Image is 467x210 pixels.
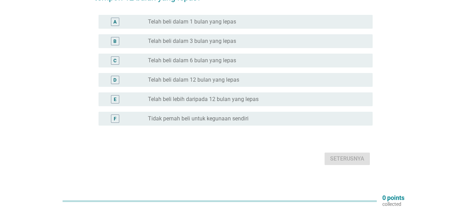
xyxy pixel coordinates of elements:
label: Telah beli lebih daripada 12 bulan yang lepas [148,96,259,103]
label: Telah beli dalam 6 bulan yang lepas [148,57,236,64]
div: D [113,76,116,84]
p: 0 points [382,195,404,201]
div: C [113,57,116,64]
div: A [113,18,116,26]
div: B [113,38,116,45]
label: Telah beli dalam 3 bulan yang lepas [148,38,236,45]
div: F [114,115,116,122]
label: Tidak pernah beli untuk kegunaan sendiri [148,115,249,122]
p: collected [382,201,404,207]
div: E [114,96,116,103]
label: Telah beli dalam 1 bulan yang lepas [148,18,236,25]
label: Telah beli dalam 12 bulan yang lepas [148,76,239,83]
